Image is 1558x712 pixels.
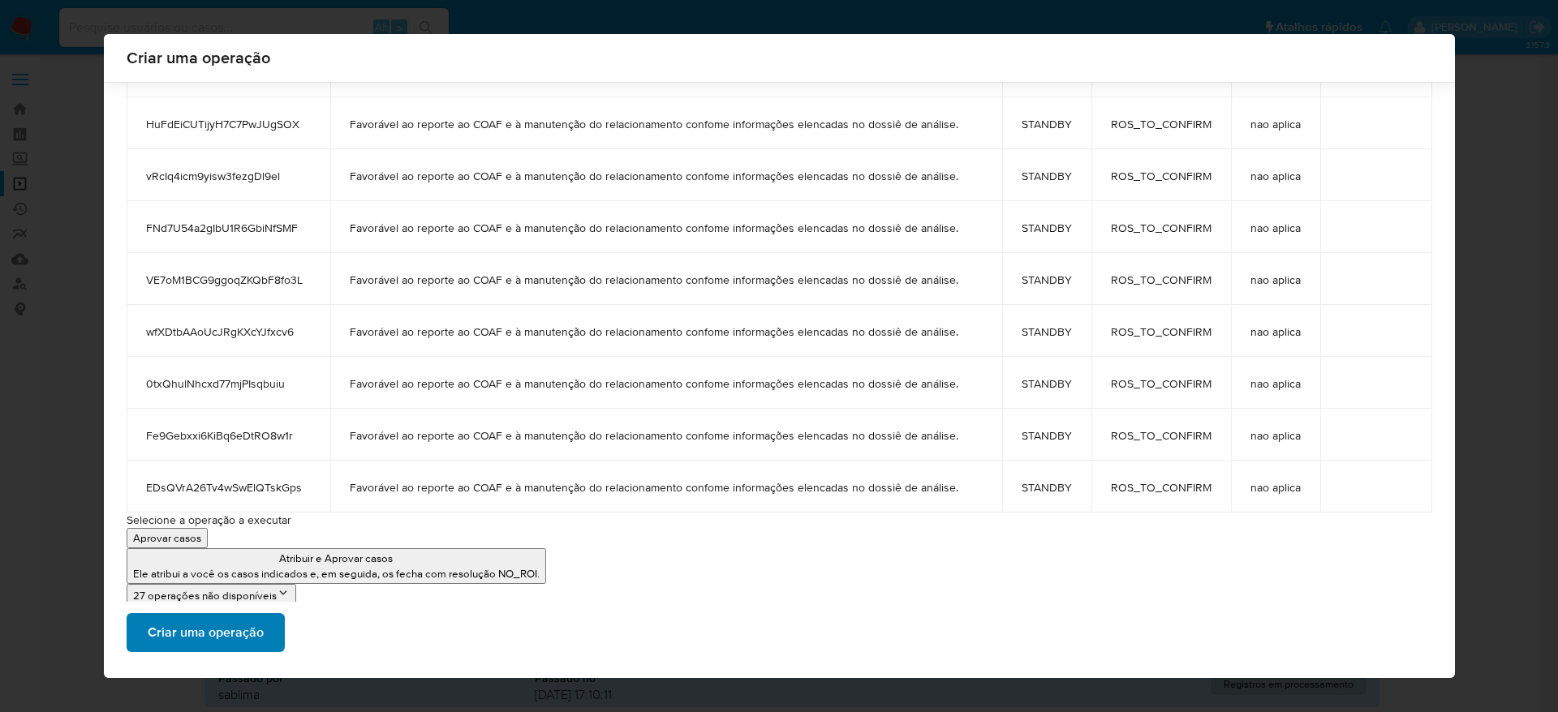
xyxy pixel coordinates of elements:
span: STANDBY [1022,272,1072,287]
span: ROS_TO_CONFIRM [1111,376,1212,391]
p: Selecione a operação a executar [127,513,1432,529]
span: ROS_TO_CONFIRM [1111,117,1212,131]
span: FNd7U54a2gIbU1R6GbiNfSMF [146,221,311,235]
span: STANDBY [1022,221,1072,235]
span: Favorável ao reporte ao COAF e à manutenção do relacionamento confome informações elencadas no do... [350,480,983,495]
button: Criar uma operação [127,613,285,652]
button: 27 operações não disponíveis [127,584,296,606]
span: nao aplica [1250,324,1301,339]
span: Fe9Gebxxi6KiBq6eDtRO8w1r [146,428,311,443]
span: Criar uma operação [148,615,264,650]
span: nao aplica [1250,117,1301,131]
span: nao aplica [1250,272,1301,287]
span: ROS_TO_CONFIRM [1111,324,1212,339]
span: nao aplica [1250,428,1301,443]
span: VE7oM1BCG9ggoqZKQbF8fo3L [146,272,311,287]
span: wfXDtbAAoUcJRgKXcYJfxcv6 [146,324,311,339]
span: Favorável ao reporte ao COAF e à manutenção do relacionamento confome informações elencadas no do... [350,117,983,131]
span: STANDBY [1022,480,1072,495]
span: ROS_TO_CONFIRM [1111,221,1212,235]
span: Favorável ao reporte ao COAF e à manutenção do relacionamento confome informações elencadas no do... [350,169,983,183]
p: Ele atribui a você os casos indicados e, em seguida, os fecha com resolução NO_ROI. [133,566,540,581]
span: ROS_TO_CONFIRM [1111,480,1212,495]
button: Atribuir e Aprovar casosEle atribui a você os casos indicados e, em seguida, os fecha com resoluç... [127,548,546,584]
span: Criar uma operação [127,49,1432,66]
span: ROS_TO_CONFIRM [1111,272,1212,287]
span: Favorável ao reporte ao COAF e à manutenção do relacionamento confome informações elencadas no do... [350,324,983,339]
span: ROS_TO_CONFIRM [1111,169,1212,183]
span: 0txQhulNhcxd77mjPIsqbuiu [146,376,311,391]
p: Atribuir e Aprovar casos [133,551,540,566]
span: Favorável ao reporte ao COAF e à manutenção do relacionamento confome informações elencadas no do... [350,428,983,443]
span: STANDBY [1022,324,1072,339]
span: STANDBY [1022,376,1072,391]
span: vRcIq4icm9yisw3fezgDl9el [146,169,311,183]
span: Favorável ao reporte ao COAF e à manutenção do relacionamento confome informações elencadas no do... [350,221,983,235]
span: EDsQVrA26Tv4wSwElQTskGps [146,480,311,495]
span: ROS_TO_CONFIRM [1111,428,1212,443]
button: Aprovar casos [127,528,208,548]
span: STANDBY [1022,428,1072,443]
span: HuFdEiCUTijyH7C7PwJUgSOX [146,117,311,131]
span: Favorável ao reporte ao COAF e à manutenção do relacionamento confome informações elencadas no do... [350,272,983,287]
span: STANDBY [1022,169,1072,183]
span: nao aplica [1250,169,1301,183]
p: Aprovar casos [133,530,201,546]
span: nao aplica [1250,480,1301,495]
span: nao aplica [1250,376,1301,391]
span: nao aplica [1250,221,1301,235]
span: STANDBY [1022,117,1072,131]
span: Favorável ao reporte ao COAF e à manutenção do relacionamento confome informações elencadas no do... [350,376,983,391]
